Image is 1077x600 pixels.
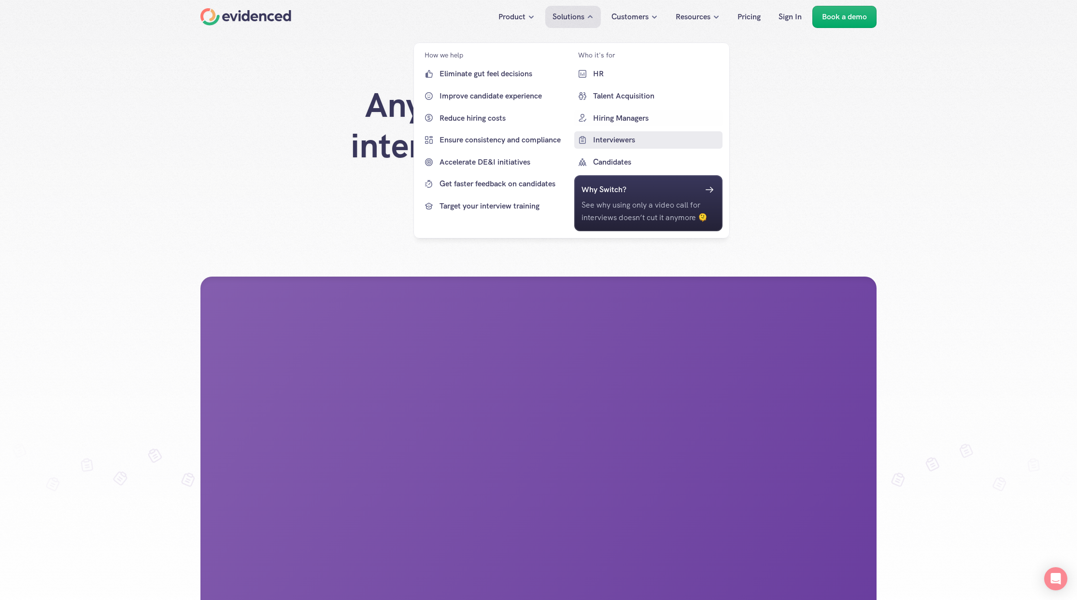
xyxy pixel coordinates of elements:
a: Home [200,8,291,26]
p: Ensure consistency and compliance [439,134,567,146]
a: HR [574,65,723,83]
a: Talent Acquisition [574,87,723,105]
h1: Anyone can run a great interview with Evidenced [345,85,732,166]
p: Get faster feedback on candidates [439,178,567,190]
p: Interviewers [593,134,720,146]
h6: Why Switch? [581,183,626,196]
p: Pricing [737,11,761,23]
p: Improve candidate experience [439,90,567,102]
a: Candidates [574,153,723,171]
p: HR [593,68,720,80]
a: Hiring Managers [574,109,723,126]
p: Target your interview training [439,200,567,212]
p: Who it's for [578,50,615,60]
div: Open Intercom Messenger [1044,567,1067,590]
a: Ensure consistency and compliance [421,131,569,149]
a: Interviewers [574,131,723,149]
a: Improve candidate experience [421,87,569,105]
a: Why Switch?See why using only a video call for interviews doesn’t cut it anymore 🫠 [574,175,723,231]
p: Hiring Managers [593,112,720,124]
p: Solutions [553,11,584,23]
p: Accelerate DE&I initiatives [439,156,567,168]
p: Eliminate gut feel decisions [439,68,567,80]
a: Pricing [730,6,768,28]
p: How we help [425,50,463,60]
a: Target your interview training [421,197,569,215]
p: Sign In [779,11,802,23]
a: Book a demo [812,6,877,28]
a: Eliminate gut feel decisions [421,65,569,83]
p: Book a demo [822,11,867,23]
p: See why using only a video call for interviews doesn’t cut it anymore 🫠 [581,199,715,223]
p: Talent Acquisition [593,90,720,102]
p: Customers [611,11,649,23]
a: Get faster feedback on candidates [421,175,569,193]
a: Reduce hiring costs [421,109,569,126]
p: Resources [676,11,710,23]
p: Product [498,11,525,23]
a: Sign In [771,6,809,28]
p: Candidates [593,156,720,168]
a: Accelerate DE&I initiatives [421,153,569,171]
p: Reduce hiring costs [439,112,567,124]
